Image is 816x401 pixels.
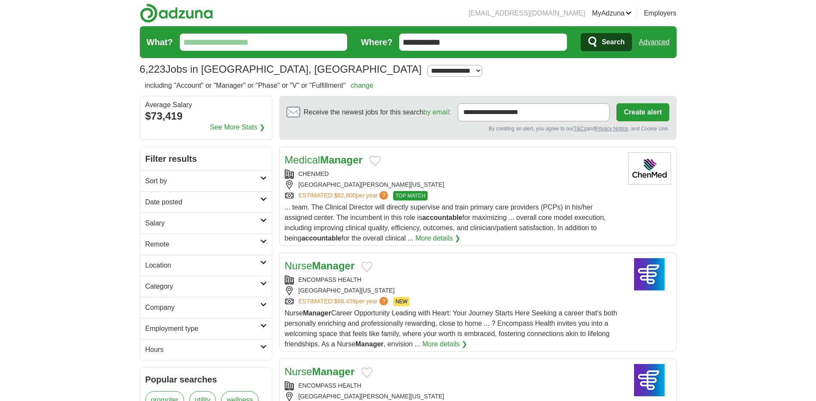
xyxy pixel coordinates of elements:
[145,108,267,124] div: $73,419
[299,382,362,389] a: ENCOMPASS HEALTH
[312,366,355,377] strong: Manager
[140,276,272,297] a: Category
[628,364,671,396] img: Encompass Health logo
[334,192,356,199] span: $82,800
[302,234,342,242] strong: accountable
[140,339,272,360] a: Hours
[140,234,272,255] a: Remote
[595,126,628,132] a: Privacy Notice
[210,122,265,133] a: See More Stats ❯
[147,36,173,49] label: What?
[145,281,260,292] h2: Category
[299,170,329,177] a: CHENMED
[140,213,272,234] a: Salary
[285,286,621,295] div: [GEOGRAPHIC_DATA][US_STATE]
[602,34,625,51] span: Search
[468,8,585,19] li: [EMAIL_ADDRESS][DOMAIN_NAME]
[140,147,272,170] h2: Filter results
[140,318,272,339] a: Employment type
[140,255,272,276] a: Location
[422,339,468,349] a: More details ❯
[145,239,260,250] h2: Remote
[628,152,671,185] img: ChenMed logo
[303,309,331,317] strong: Manager
[285,180,621,189] div: [GEOGRAPHIC_DATA][PERSON_NAME][US_STATE]
[285,204,606,242] span: ... team. The Clinical Director will directly supervise and train primary care providers (PCPs) i...
[639,34,669,51] a: Advanced
[361,36,392,49] label: Where?
[145,324,260,334] h2: Employment type
[145,218,260,228] h2: Salary
[285,260,355,271] a: NurseManager
[285,309,617,348] span: Nurse Career Opportunity Leading with Heart: Your Journey Starts Here Seeking a career that's bot...
[145,345,260,355] h2: Hours
[304,107,451,117] span: Receive the newest jobs for this search :
[312,260,355,271] strong: Manager
[581,33,632,51] button: Search
[299,191,390,200] a: ESTIMATED:$82,800per year?
[379,191,388,200] span: ?
[361,367,373,378] button: Add to favorite jobs
[140,63,422,75] h1: Jobs in [GEOGRAPHIC_DATA], [GEOGRAPHIC_DATA]
[145,260,260,271] h2: Location
[286,125,669,133] div: By creating an alert, you agree to our and , and Cookie Use.
[370,156,381,166] button: Add to favorite jobs
[145,80,373,91] h2: including "Account" or "Manager" or "Phase" or "V" or "Fulfillment"
[644,8,677,19] a: Employers
[334,298,356,305] span: $68,459
[145,302,260,313] h2: Company
[145,176,260,186] h2: Sort by
[423,108,449,116] a: by email
[145,102,267,108] div: Average Salary
[320,154,363,166] strong: Manager
[355,340,384,348] strong: Manager
[422,214,462,221] strong: accountable
[393,297,410,306] span: NEW
[145,373,267,386] h2: Popular searches
[299,297,390,306] a: ESTIMATED:$68,459per year?
[145,197,260,207] h2: Date posted
[140,191,272,213] a: Date posted
[628,258,671,290] img: Encompass Health logo
[361,262,373,272] button: Add to favorite jobs
[393,191,427,200] span: TOP MATCH
[140,297,272,318] a: Company
[285,366,355,377] a: NurseManager
[616,103,669,121] button: Create alert
[416,233,461,244] a: More details ❯
[379,297,388,305] span: ?
[351,82,373,89] a: change
[140,170,272,191] a: Sort by
[299,276,362,283] a: ENCOMPASS HEALTH
[592,8,631,19] a: MyAdzuna
[573,126,586,132] a: T&Cs
[285,392,621,401] div: [GEOGRAPHIC_DATA][PERSON_NAME][US_STATE]
[140,3,213,23] img: Adzuna logo
[140,62,166,77] span: 6,223
[285,154,363,166] a: MedicalManager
